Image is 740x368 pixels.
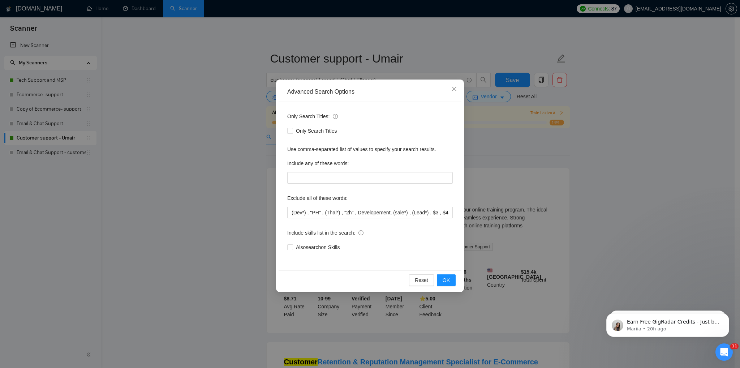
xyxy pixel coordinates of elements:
[333,114,338,119] span: info-circle
[287,229,363,237] span: Include skills list in the search:
[287,88,453,96] div: Advanced Search Options
[358,230,363,235] span: info-circle
[443,276,450,284] span: OK
[437,274,456,286] button: OK
[293,243,343,251] span: Also search on Skills
[595,298,740,348] iframe: Intercom notifications message
[287,112,338,120] span: Only Search Titles:
[287,158,349,169] label: Include any of these words:
[293,127,340,135] span: Only Search Titles
[287,145,453,153] div: Use comma-separated list of values to specify your search results.
[415,276,428,284] span: Reset
[287,192,348,204] label: Exclude all of these words:
[451,86,457,92] span: close
[715,343,733,361] iframe: Intercom live chat
[409,274,434,286] button: Reset
[444,80,464,99] button: Close
[730,343,739,349] span: 11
